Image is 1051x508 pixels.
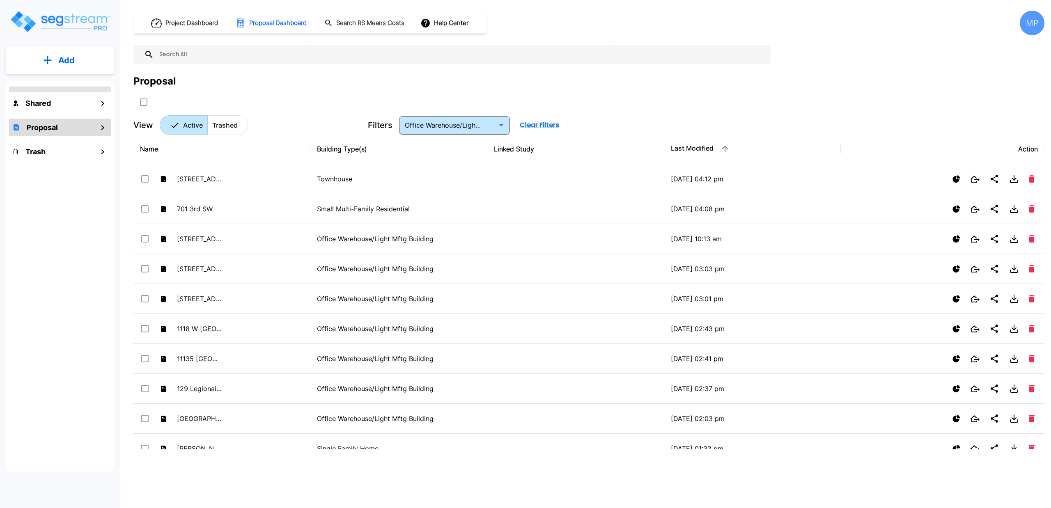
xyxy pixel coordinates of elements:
p: Office Warehouse/Light Mftg Building [317,264,481,274]
p: Office Warehouse/Light Mftg Building [317,294,481,304]
button: Share [986,291,1003,307]
p: Office Warehouse/Light Mftg Building [317,414,481,423]
button: Share [986,440,1003,457]
button: Show Proposal Tiers [949,382,964,396]
button: Clear Filters [516,117,562,133]
button: Download [1006,261,1022,277]
input: Search All [154,45,767,64]
p: 129 Legionaire [177,384,222,394]
h1: Trash [25,146,46,157]
p: Filters [368,119,392,131]
p: [PERSON_NAME] 55 Page LLC [177,444,222,453]
p: [DATE] 02:43 pm [671,324,835,334]
button: Open New Tab [967,292,983,306]
button: Delete [1026,232,1038,246]
p: Office Warehouse/Light Mftg Building [317,234,481,244]
th: Building Type(s) [310,134,487,164]
p: Office Warehouse/Light Mftg Building [317,354,481,364]
button: Download [1006,320,1022,337]
button: Open New Tab [967,322,983,336]
button: Delete [1026,172,1038,186]
th: Action [841,134,1044,164]
button: Open New Tab [967,352,983,366]
p: Office Warehouse/Light Mftg Building [317,384,481,394]
p: Small Multi-Family Residential [317,204,481,214]
p: [DATE] 04:12 pm [671,174,835,184]
p: [DATE] 03:03 pm [671,264,835,274]
p: Trashed [212,120,238,130]
button: Open New Tab [967,382,983,396]
button: Download [1006,171,1022,187]
th: Linked Study [487,134,664,164]
button: Share [986,380,1003,397]
button: Open New Tab [967,172,983,186]
button: Open [496,119,507,131]
button: Show Proposal Tiers [949,322,964,336]
button: Delete [1026,292,1038,306]
p: [STREET_ADDRESS] [177,264,222,274]
button: Share [986,410,1003,427]
h1: Proposal Dashboard [249,18,307,28]
button: Delete [1026,412,1038,426]
p: 1118 W [GEOGRAPHIC_DATA] [177,324,222,334]
th: Last Modified [664,134,841,164]
button: Open New Tab [967,262,983,276]
button: Download [1006,231,1022,247]
button: Download [1006,440,1022,457]
input: Building Types [402,119,483,131]
p: [GEOGRAPHIC_DATA] [177,414,222,423]
button: Download [1006,291,1022,307]
button: Show Proposal Tiers [949,172,964,186]
button: Show Proposal Tiers [949,262,964,276]
button: Share [986,261,1003,277]
button: Download [1006,380,1022,397]
button: Active [160,115,208,135]
button: Download [1006,410,1022,427]
p: View [133,119,153,131]
p: Active [183,120,203,130]
button: SelectAll [135,94,152,110]
button: Open New Tab [967,442,983,455]
p: [DATE] 03:01 pm [671,294,835,304]
p: 701 3rd SW [177,204,222,214]
button: Download [1006,201,1022,217]
p: Add [58,54,75,66]
button: Show Proposal Tiers [949,352,964,366]
button: Add [6,48,114,72]
p: Single Family Home [317,444,481,453]
button: Delete [1026,352,1038,366]
button: Share [986,231,1003,247]
div: MP [1020,11,1044,35]
p: [DATE] 02:37 pm [671,384,835,394]
button: Delete [1026,322,1038,336]
button: Share [986,201,1003,217]
button: Show Proposal Tiers [949,202,964,216]
h1: Proposal [26,122,58,133]
p: 11135 [GEOGRAPHIC_DATA] [177,354,222,364]
p: Office Warehouse/Light Mftg Building [317,324,481,334]
button: Project Dashboard [148,14,223,32]
button: Share [986,171,1003,187]
div: Name [140,144,304,154]
button: Show Proposal Tiers [949,412,964,426]
p: [STREET_ADDRESS][PERSON_NAME] [177,234,222,244]
button: Download [1006,350,1022,367]
button: Open New Tab [967,412,983,426]
p: [DATE] 01:32 pm [671,444,835,453]
p: [DATE] 02:41 pm [671,354,835,364]
button: Show Proposal Tiers [949,442,964,456]
button: Proposal Dashboard [232,14,311,32]
img: Logo [9,10,110,33]
div: Platform [160,115,248,135]
button: Open New Tab [967,232,983,246]
h1: Search RS Means Costs [336,18,404,28]
p: [DATE] 04:08 pm [671,204,835,214]
button: Delete [1026,382,1038,396]
p: [STREET_ADDRESS] [177,174,222,184]
p: Townhouse [317,174,481,184]
p: [STREET_ADDRESS] [177,294,222,304]
button: Search RS Means Costs [321,15,409,31]
button: Share [986,350,1003,367]
button: Show Proposal Tiers [949,292,964,306]
button: Trashed [207,115,248,135]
